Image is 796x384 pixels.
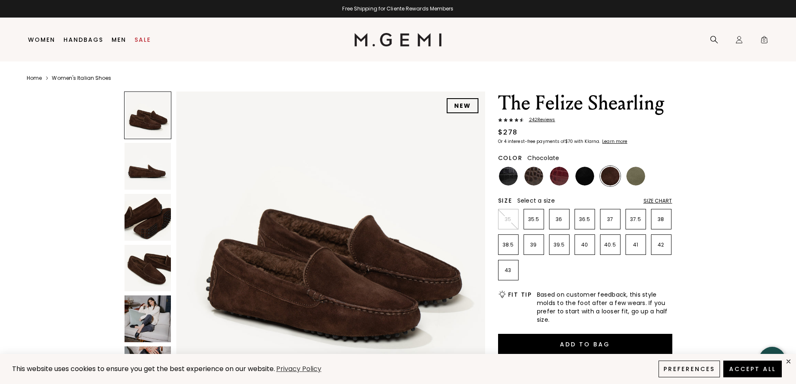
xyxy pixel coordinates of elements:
[550,167,569,186] img: Burgundy Croc
[27,75,42,81] a: Home
[600,242,620,248] p: 40.5
[524,242,544,248] p: 39
[601,167,620,186] img: Chocolate
[785,358,792,365] div: close
[600,216,620,223] p: 37
[575,167,594,186] img: Black
[601,139,627,144] a: Learn more
[626,242,646,248] p: 41
[12,364,275,374] span: This website uses cookies to ensure you get the best experience on our website.
[643,198,672,204] div: Size Chart
[498,155,523,161] h2: Color
[52,75,111,81] a: Women's Italian Shoes
[626,216,646,223] p: 37.5
[524,216,544,223] p: 35.5
[135,36,151,43] a: Sale
[64,36,103,43] a: Handbags
[651,242,671,248] p: 42
[125,143,171,190] img: The Felize Shearling
[125,295,171,342] img: The Felize Shearling
[723,361,782,377] button: Accept All
[760,37,768,46] span: 0
[499,167,518,186] img: Black Croc
[524,167,543,186] img: Chocolate Croc
[112,36,126,43] a: Men
[565,138,573,145] klarna-placement-style-amount: $70
[626,167,645,186] img: Olive
[447,98,478,113] div: NEW
[549,216,569,223] p: 36
[498,267,518,274] p: 43
[575,242,595,248] p: 40
[574,138,601,145] klarna-placement-style-body: with Klarna
[125,245,171,292] img: The Felize Shearling
[537,290,672,324] span: Based on customer feedback, this style molds to the foot after a few wears. If you prefer to star...
[575,216,595,223] p: 36.5
[498,117,672,124] a: 242Reviews
[498,127,518,137] div: $278
[498,216,518,223] p: 35
[498,334,672,354] button: Add to Bag
[549,242,569,248] p: 39.5
[508,291,532,298] h2: Fit Tip
[517,196,555,205] span: Select a size
[125,194,171,241] img: The Felize Shearling
[275,364,323,374] a: Privacy Policy (opens in a new tab)
[659,361,720,377] button: Preferences
[28,36,55,43] a: Women
[498,242,518,248] p: 38.5
[498,92,672,115] h1: The Felize Shearling
[498,197,512,204] h2: Size
[602,138,627,145] klarna-placement-style-cta: Learn more
[651,216,671,223] p: 38
[524,117,555,122] span: 242 Review s
[354,33,442,46] img: M.Gemi
[527,154,559,162] span: Chocolate
[498,138,565,145] klarna-placement-style-body: Or 4 interest-free payments of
